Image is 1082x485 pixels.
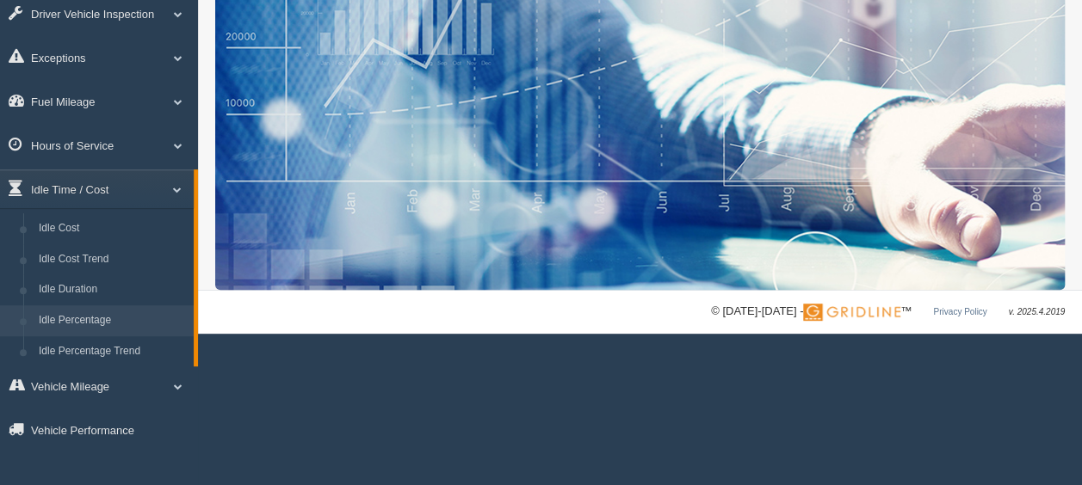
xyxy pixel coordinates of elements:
[31,213,194,244] a: Idle Cost
[1009,307,1065,316] span: v. 2025.4.2019
[803,304,900,321] img: Gridline
[31,305,194,336] a: Idle Percentage
[31,274,194,305] a: Idle Duration
[31,336,194,367] a: Idle Percentage Trend
[933,307,986,316] a: Privacy Policy
[711,303,1065,321] div: © [DATE]-[DATE] - ™
[31,244,194,275] a: Idle Cost Trend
